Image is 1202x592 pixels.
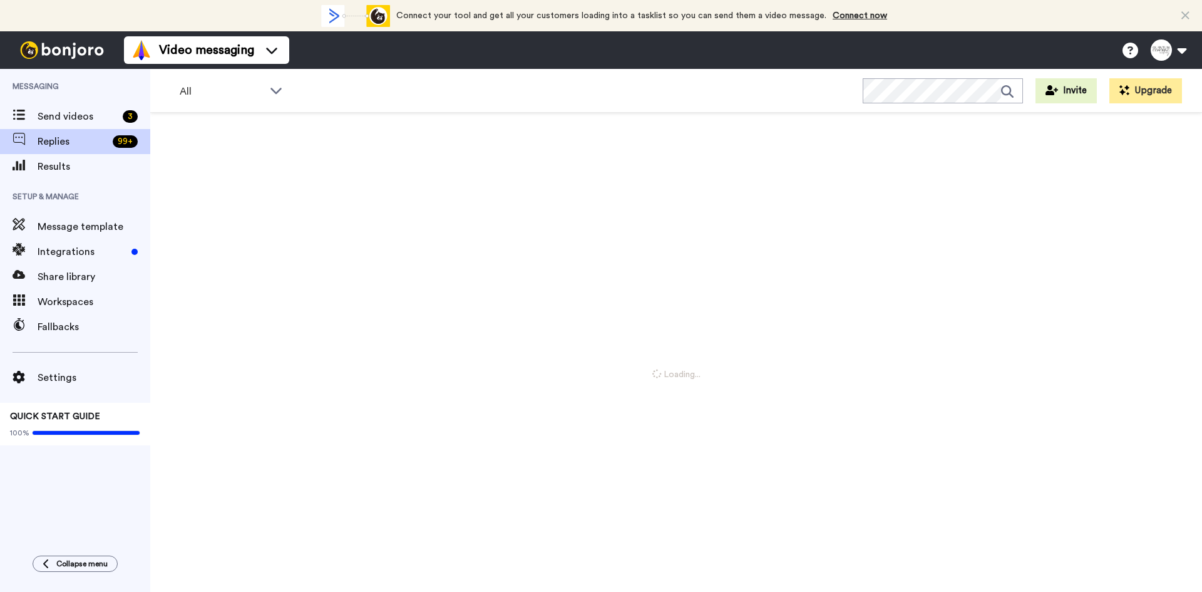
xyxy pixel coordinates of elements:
[38,294,150,309] span: Workspaces
[38,370,150,385] span: Settings
[652,368,701,381] span: Loading...
[1109,78,1182,103] button: Upgrade
[38,159,150,174] span: Results
[38,244,126,259] span: Integrations
[113,135,138,148] div: 99 +
[10,428,29,438] span: 100%
[38,134,108,149] span: Replies
[396,11,826,20] span: Connect your tool and get all your customers loading into a tasklist so you can send them a video...
[159,41,254,59] span: Video messaging
[38,109,118,124] span: Send videos
[180,84,264,99] span: All
[33,556,118,572] button: Collapse menu
[15,41,109,59] img: bj-logo-header-white.svg
[1035,78,1097,103] button: Invite
[38,319,150,335] span: Fallbacks
[131,40,152,60] img: vm-color.svg
[38,219,150,234] span: Message template
[38,269,150,284] span: Share library
[56,559,108,569] span: Collapse menu
[833,11,887,20] a: Connect now
[321,5,390,27] div: animation
[123,110,138,123] div: 3
[10,412,100,421] span: QUICK START GUIDE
